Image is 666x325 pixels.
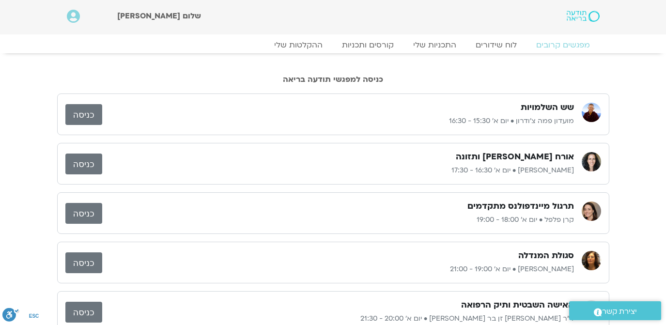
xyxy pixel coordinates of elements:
span: שלום [PERSON_NAME] [117,11,201,21]
p: קרן פלפל • יום א׳ 18:00 - 19:00 [102,214,574,226]
img: רונית הולנדר [582,251,601,270]
nav: Menu [67,40,600,50]
a: כניסה [65,203,102,224]
h3: סגולת המנדלה [518,250,574,262]
h3: האישה השבטית ותיק הרפואה [461,299,574,311]
img: קרן פלפל [582,201,601,221]
a: כניסה [65,104,102,125]
h3: אורח [PERSON_NAME] ותזונה [456,151,574,163]
h2: כניסה למפגשי תודעה בריאה [57,75,609,84]
a: קורסים ותכניות [332,40,403,50]
p: [PERSON_NAME] • יום א׳ 16:30 - 17:30 [102,165,574,176]
h3: תרגול מיינדפולנס מתקדמים [467,201,574,212]
img: מועדון פמה צ'ודרון [582,103,601,122]
p: [PERSON_NAME] • יום א׳ 19:00 - 21:00 [102,263,574,275]
a: כניסה [65,252,102,273]
span: יצירת קשר [602,305,637,318]
a: התכניות שלי [403,40,466,50]
p: מועדון פמה צ'ודרון • יום א׳ 15:30 - 16:30 [102,115,574,127]
a: כניסה [65,154,102,174]
a: ההקלטות שלי [264,40,332,50]
img: הילה אפללו [582,152,601,171]
a: לוח שידורים [466,40,527,50]
a: כניסה [65,302,102,323]
a: מפגשים קרובים [527,40,600,50]
h3: שש השלמויות [521,102,574,113]
a: יצירת קשר [569,301,661,320]
p: ד״ר [PERSON_NAME] זן בר [PERSON_NAME] • יום א׳ 20:00 - 21:30 [102,313,574,325]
